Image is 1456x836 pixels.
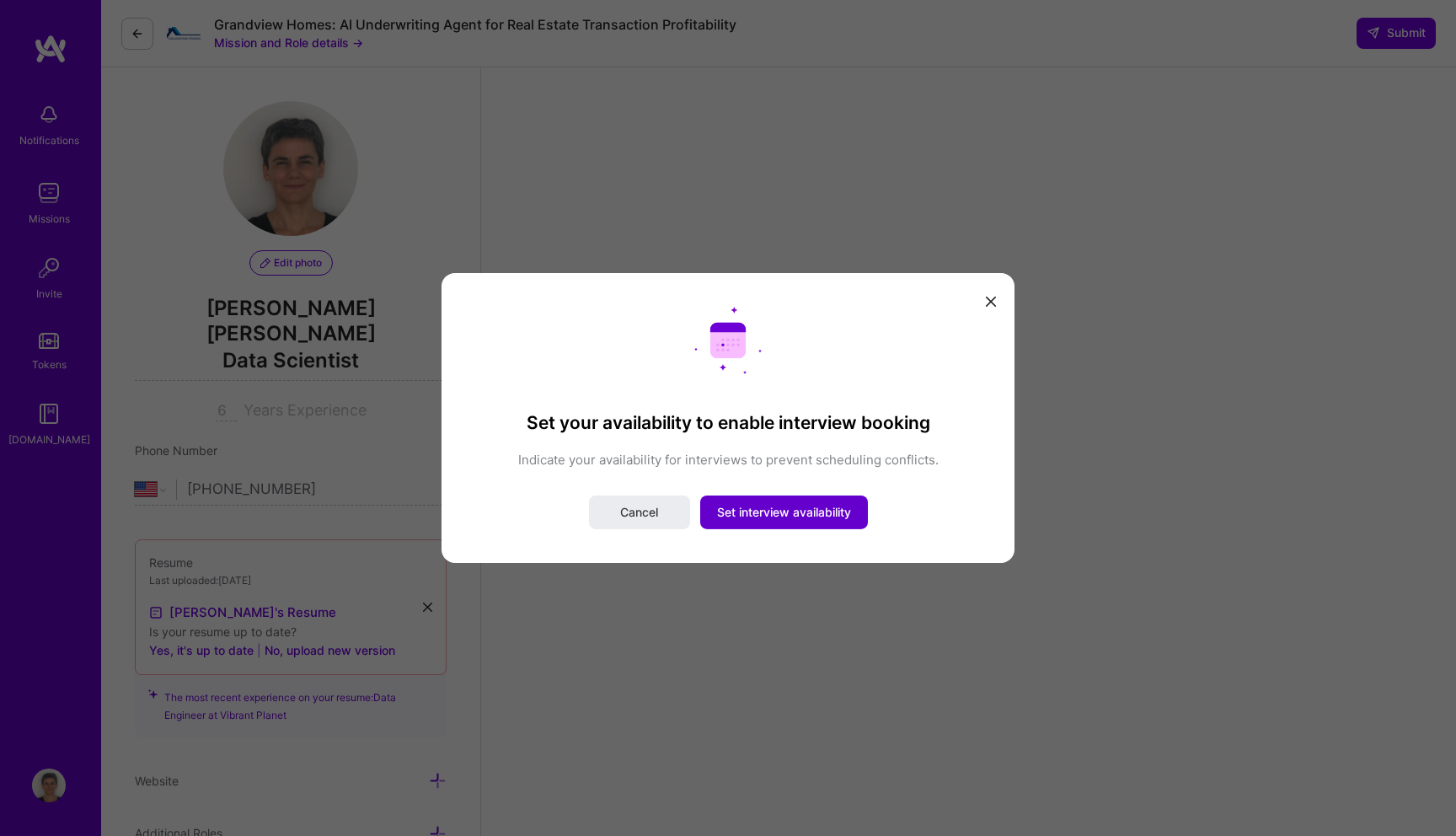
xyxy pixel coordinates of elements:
h3: Set your availability to enable interview booking [475,412,981,433]
button: Cancel [589,496,690,529]
div: modal [442,273,1014,563]
i: icon Close [986,297,996,307]
img: Calendar [694,307,762,374]
span: Cancel [620,504,658,521]
p: Indicate your availability for interviews to prevent scheduling conflicts. [475,451,981,469]
span: Set interview availability [717,504,851,521]
button: Set interview availability [700,496,868,529]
